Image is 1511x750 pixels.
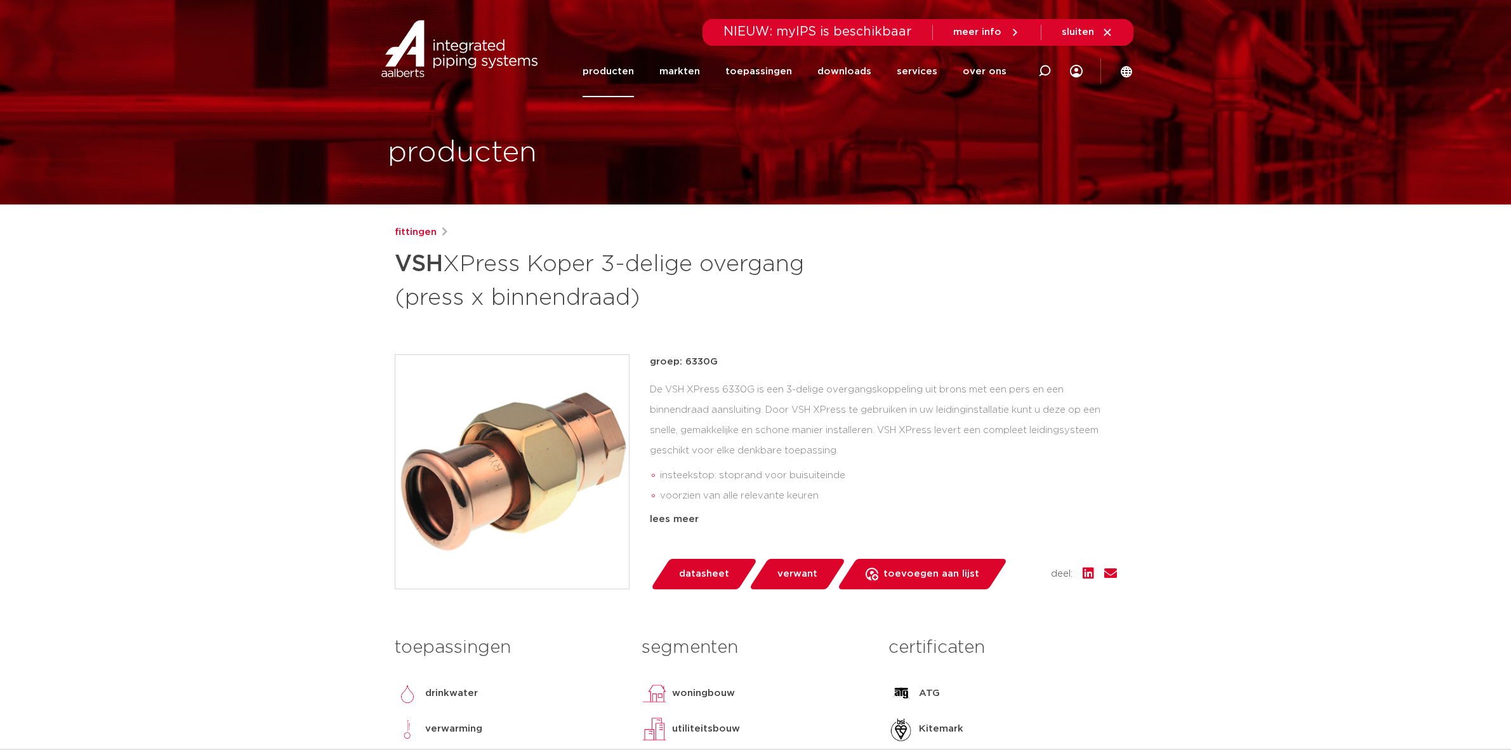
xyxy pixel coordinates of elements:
li: voorzien van alle relevante keuren [660,486,1117,506]
a: over ons [963,46,1006,97]
p: utiliteitsbouw [672,721,740,737]
p: groep: 6330G [650,354,1117,370]
a: fittingen [395,225,437,240]
p: verwarming [425,721,482,737]
span: deel: [1051,566,1072,582]
div: my IPS [1070,46,1083,97]
span: toevoegen aan lijst [883,564,979,584]
h3: segmenten [642,635,869,660]
img: Product Image for VSH XPress Koper 3-delige overgang (press x binnendraad) [395,355,629,589]
img: ATG [888,681,914,706]
li: insteekstop: stoprand voor buisuiteinde [660,465,1117,486]
a: producten [583,46,634,97]
img: verwarming [395,716,420,742]
strong: VSH [395,253,443,276]
h3: toepassingen [395,635,623,660]
a: markten [659,46,700,97]
p: Kitemark [919,721,963,737]
img: Kitemark [888,716,914,742]
div: De VSH XPress 6330G is een 3-delige overgangskoppeling uit brons met een pers en een binnendraad ... [650,380,1117,507]
p: ATG [919,686,940,701]
a: datasheet [650,559,758,589]
img: drinkwater [395,681,420,706]
h1: producten [388,133,537,173]
img: utiliteitsbouw [642,716,667,742]
a: sluiten [1062,27,1113,38]
a: meer info [953,27,1020,38]
a: toepassingen [725,46,792,97]
li: Leak Before Pressed-functie [660,506,1117,526]
a: services [897,46,937,97]
h1: XPress Koper 3-delige overgang (press x binnendraad) [395,245,871,314]
h3: certificaten [888,635,1116,660]
span: verwant [777,564,817,584]
span: datasheet [679,564,729,584]
span: meer info [953,27,1001,37]
nav: Menu [583,46,1006,97]
span: NIEUW: myIPS is beschikbaar [723,25,912,38]
img: woningbouw [642,681,667,706]
span: sluiten [1062,27,1094,37]
p: woningbouw [672,686,735,701]
a: verwant [748,559,846,589]
p: drinkwater [425,686,478,701]
a: downloads [817,46,871,97]
div: lees meer [650,512,1117,527]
